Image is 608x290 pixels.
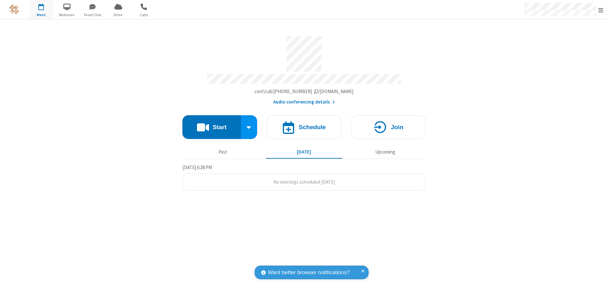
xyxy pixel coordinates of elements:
[299,124,326,130] h4: Schedule
[212,124,226,130] h4: Start
[182,164,426,191] section: Today's Meetings
[55,12,79,18] span: Webinars
[182,31,426,106] section: Account details
[255,88,354,95] button: Copy my meeting room linkCopy my meeting room link
[182,115,241,139] button: Start
[273,179,335,185] span: No meetings scheduled [DATE]
[273,98,335,106] button: Audio conferencing details
[267,115,341,139] button: Schedule
[347,146,423,158] button: Upcoming
[351,115,426,139] button: Join
[132,12,156,18] span: Calls
[268,268,350,277] span: Want better browser notifications?
[255,88,354,94] span: Copy my meeting room link
[81,12,104,18] span: Team Chat
[106,12,130,18] span: Drive
[241,115,257,139] div: Start conference options
[592,274,603,286] iframe: Chat
[266,146,342,158] button: [DATE]
[9,5,19,14] img: QA Selenium DO NOT DELETE OR CHANGE
[391,124,403,130] h4: Join
[182,164,212,170] span: [DATE] 6:28 PM
[29,12,53,18] span: Meet
[185,146,261,158] button: Past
